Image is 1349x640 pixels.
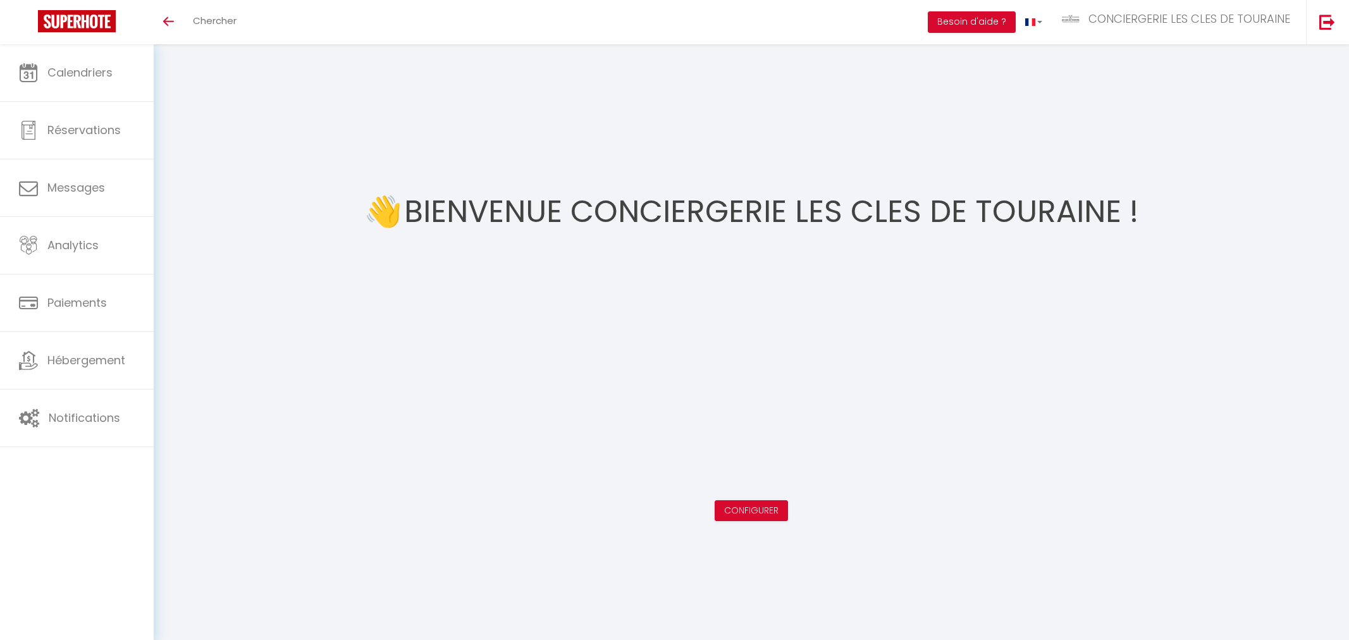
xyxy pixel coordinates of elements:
[47,122,121,138] span: Réservations
[38,10,116,32] img: Super Booking
[47,352,125,368] span: Hébergement
[1088,11,1290,27] span: CONCIERGERIE LES CLES DE TOURAINE
[193,14,237,27] span: Chercher
[1319,14,1335,30] img: logout
[549,250,954,477] iframe: welcome-outil.mov
[724,504,779,517] a: Configurer
[404,174,1138,250] h1: Bienvenue CONCIERGERIE LES CLES DE TOURAINE !
[47,180,105,195] span: Messages
[47,237,99,253] span: Analytics
[47,295,107,311] span: Paiements
[364,188,402,235] span: 👋
[715,500,788,522] button: Configurer
[928,11,1016,33] button: Besoin d'aide ?
[47,65,113,80] span: Calendriers
[1061,14,1080,24] img: ...
[49,410,120,426] span: Notifications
